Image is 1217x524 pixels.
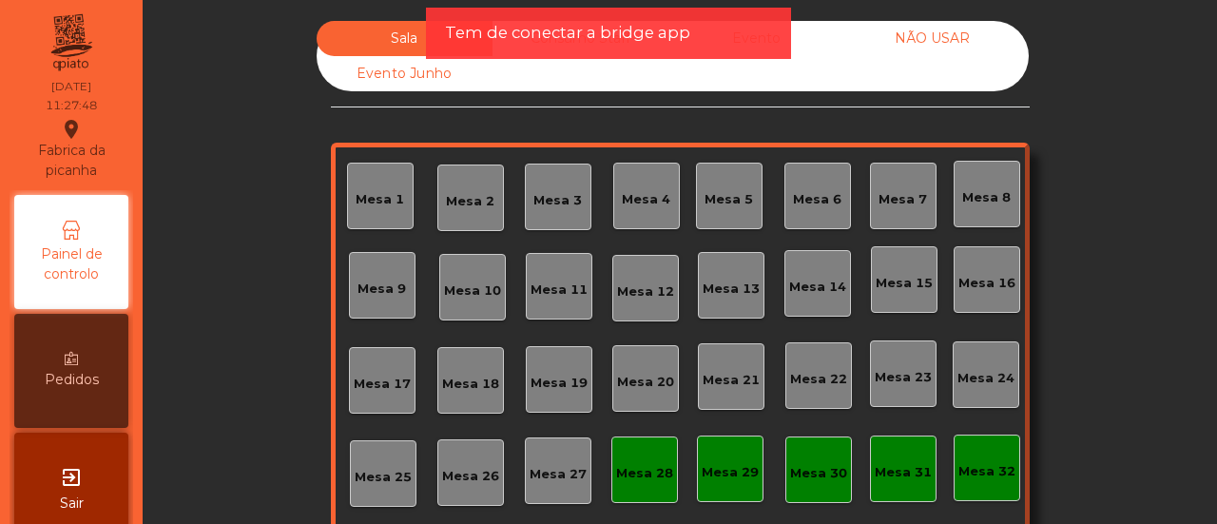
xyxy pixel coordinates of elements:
span: Painel de controlo [19,244,124,284]
div: Fabrica da picanha [15,118,127,181]
div: Mesa 25 [355,468,412,487]
div: Mesa 18 [442,375,499,394]
div: 11:27:48 [46,97,97,114]
div: Mesa 28 [616,464,673,483]
div: Mesa 1 [356,190,404,209]
div: Mesa 31 [875,463,932,482]
div: Mesa 14 [789,278,846,297]
div: Mesa 32 [958,462,1015,481]
div: Mesa 19 [531,374,588,393]
div: Mesa 30 [790,464,847,483]
div: Mesa 17 [354,375,411,394]
div: Mesa 13 [703,280,760,299]
div: Mesa 15 [876,274,933,293]
i: exit_to_app [60,466,83,489]
img: qpiato [48,10,94,76]
div: NÃO USAR [844,21,1020,56]
div: Mesa 16 [958,274,1015,293]
div: Mesa 5 [705,190,753,209]
span: Tem de conectar a bridge app [445,21,690,45]
div: Mesa 8 [962,188,1011,207]
div: Mesa 12 [617,282,674,301]
div: Mesa 11 [531,281,588,300]
div: Mesa 26 [442,467,499,486]
div: Mesa 29 [702,463,759,482]
div: Mesa 2 [446,192,494,211]
div: Mesa 4 [622,190,670,209]
div: Mesa 24 [957,369,1014,388]
div: Mesa 20 [617,373,674,392]
div: Mesa 10 [444,281,501,301]
span: Pedidos [45,370,99,390]
div: [DATE] [51,78,91,95]
div: Sala [317,21,493,56]
div: Mesa 3 [533,191,582,210]
div: Mesa 6 [793,190,841,209]
div: Mesa 9 [357,280,406,299]
div: Mesa 22 [790,370,847,389]
i: location_on [60,118,83,141]
div: Mesa 23 [875,368,932,387]
div: Mesa 7 [879,190,927,209]
span: Sair [60,494,84,514]
div: Mesa 21 [703,371,760,390]
div: Mesa 27 [530,465,587,484]
div: Evento Junho [317,56,493,91]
